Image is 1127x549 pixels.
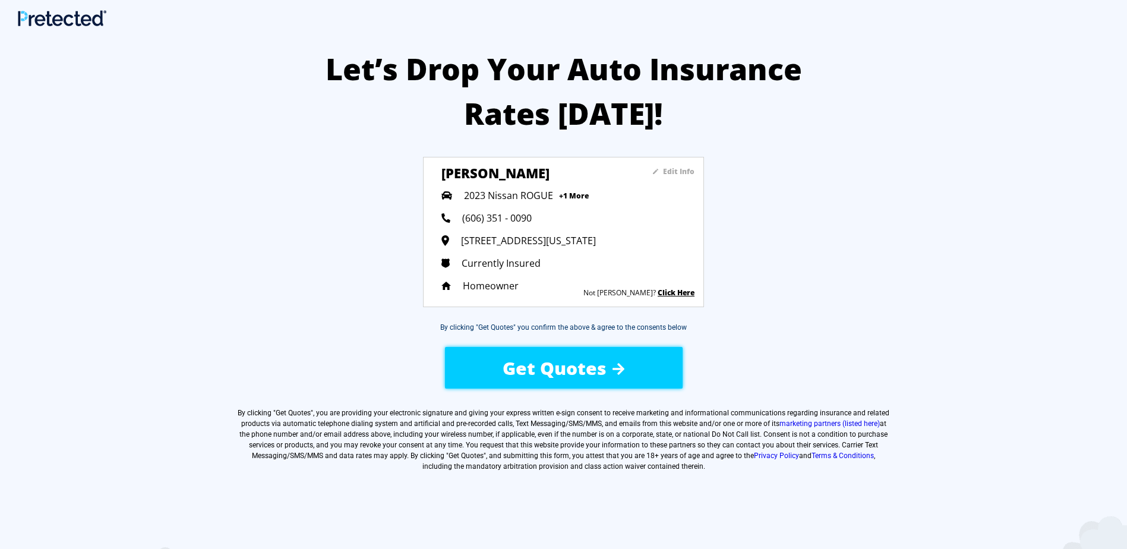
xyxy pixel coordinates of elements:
h2: Let’s Drop Your Auto Insurance Rates [DATE]! [314,47,813,136]
sapn: Edit Info [663,166,694,176]
a: Terms & Conditions [812,452,874,460]
span: 2023 Nissan ROGUE [464,189,553,202]
span: Get Quotes [503,356,607,380]
a: marketing partners (listed here) [779,419,880,428]
span: (606) 351 - 0090 [462,212,532,225]
span: Currently Insured [462,257,541,270]
span: Get Quotes [276,409,311,417]
button: Get Quotes [445,347,683,389]
span: +1 More [559,191,589,201]
img: Main Logo [18,10,106,26]
a: Privacy Policy [754,452,799,460]
div: By clicking "Get Quotes" you confirm the above & agree to the consents below [440,322,687,333]
h3: [PERSON_NAME] [441,164,617,182]
span: [STREET_ADDRESS][US_STATE] [461,234,596,247]
label: By clicking " ", you are providing your electronic signature and giving your express written e-si... [237,408,891,472]
sapn: Not [PERSON_NAME]? [583,288,656,298]
a: Click Here [658,288,694,298]
span: Homeowner [463,279,519,292]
